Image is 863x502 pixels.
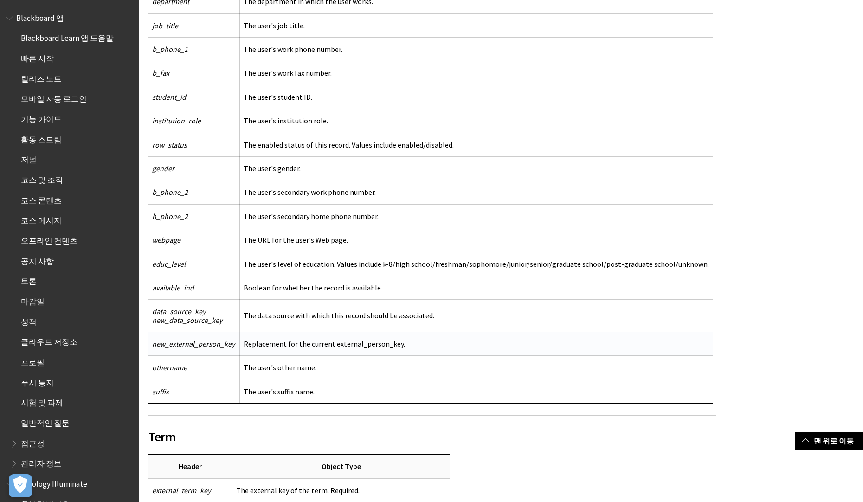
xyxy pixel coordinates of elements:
[240,252,713,276] td: The user's level of education. Values include k-8/high school/freshman/sophomore/junior/senior/gr...
[240,133,713,156] td: The enabled status of this record. Values include enabled/disabled.
[240,276,713,299] td: Boolean for whether the record is available.
[21,213,62,225] span: 코스 메시지
[152,45,188,54] span: b_phone_1
[21,152,37,165] span: 저널
[16,10,64,23] span: Blackboard 앱
[21,354,45,367] span: 프로필
[21,415,70,428] span: 일반적인 질문
[6,10,134,471] nav: Book outline for Blackboard App Help
[21,172,63,185] span: 코스 및 조직
[152,283,194,292] span: available_ind
[152,164,174,173] span: gender
[232,478,451,502] td: The external key of the term. Required.
[21,193,62,205] span: 코스 콘텐츠
[240,332,713,356] td: Replacement for the current external_person_key.
[21,91,87,104] span: 모바일 자동 로그인
[240,228,713,252] td: The URL for the user's Web page.
[148,415,716,446] h2: Term
[21,111,62,124] span: 기능 가이드
[21,233,77,245] span: 오프라인 컨텐츠
[152,92,186,102] span: student_id
[240,85,713,109] td: The user's student ID.
[21,395,63,407] span: 시험 및 과제
[240,300,713,332] td: The data source with which this record should be associated.
[240,13,713,37] td: The user's job title.
[21,456,62,468] span: 관리자 정보
[152,307,222,324] span: data_source_key new_data_source_key
[152,212,188,221] span: h_phone_2
[240,61,713,85] td: The user's work fax number.
[240,156,713,180] td: The user's gender.
[21,274,37,286] span: 토론
[152,486,211,495] span: external_term_key
[21,253,54,266] span: 공지 사항
[795,432,863,450] a: 맨 위로 이동
[21,436,45,448] span: 접근성
[21,51,54,63] span: 빠른 시작
[152,387,169,396] span: suffix
[21,294,45,306] span: 마감일
[240,38,713,61] td: The user's work phone number.
[152,116,201,125] span: institution_role
[240,109,713,133] td: The user's institution role.
[152,259,186,269] span: educ_level
[152,140,187,149] span: row_status
[152,21,178,30] span: job_title
[21,31,114,43] span: Blackboard Learn 앱 도움말
[21,314,37,327] span: 성적
[240,204,713,228] td: The user's secondary home phone number.
[21,375,54,387] span: 푸시 통지
[21,132,62,144] span: 활동 스트림
[152,339,235,348] span: new_external_person_key
[148,454,232,478] th: Header
[152,68,169,77] span: b_fax
[9,474,32,497] button: 개방형 기본 설정
[21,71,62,84] span: 릴리즈 노트
[240,380,713,404] td: The user's suffix name.
[152,363,187,372] span: othername
[240,180,713,204] td: The user's secondary work phone number.
[152,235,180,245] span: webpage
[240,356,713,380] td: The user's other name.
[152,187,188,197] span: b_phone_2
[21,335,77,347] span: 클라우드 저장소
[232,454,451,478] th: Object Type
[16,476,87,489] span: Anthology Illuminate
